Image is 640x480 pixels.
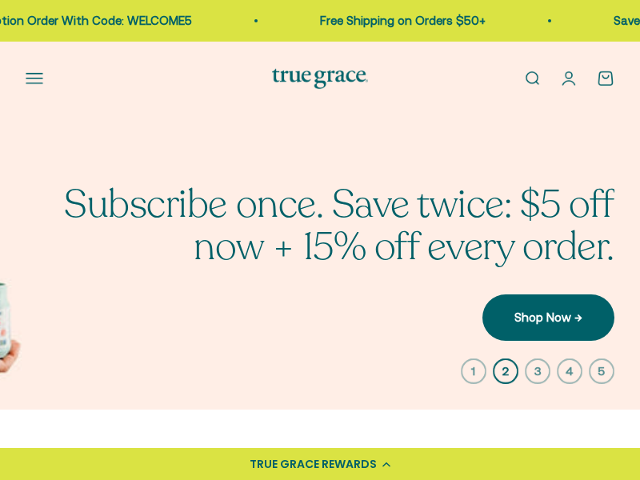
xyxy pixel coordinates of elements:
[493,358,518,384] button: 2
[210,11,569,30] p: Save $5 on Your First Subscription Order With Code: WELCOME5
[525,358,550,384] button: 3
[250,456,377,473] div: TRUE GRACE REWARDS
[482,294,614,341] a: Shop Now →
[461,358,486,384] button: 1
[557,358,582,384] button: 4
[589,358,614,384] button: 5
[64,178,614,273] split-lines: Subscribe once. Save twice: $5 off now + 15% off every order.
